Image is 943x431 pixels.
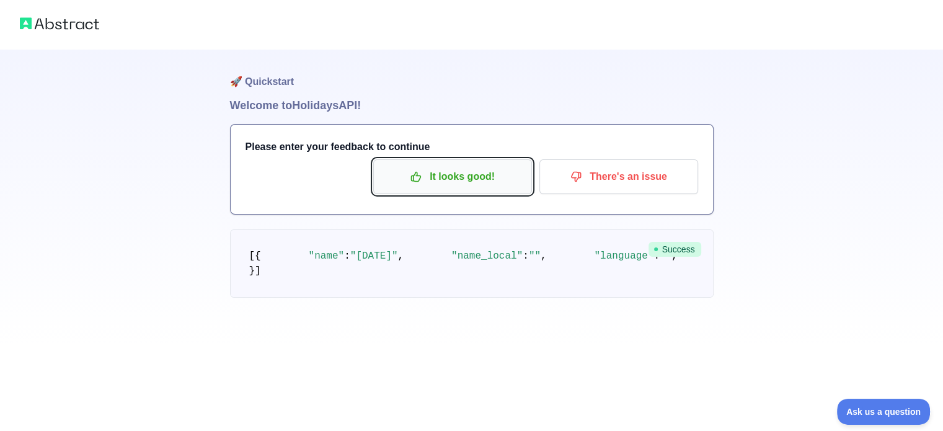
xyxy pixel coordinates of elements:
button: There's an issue [539,159,698,194]
span: [ [249,251,255,262]
iframe: Toggle Customer Support [837,399,931,425]
span: "[DATE]" [350,251,398,262]
span: , [398,251,404,262]
span: : [344,251,350,262]
span: : [523,251,529,262]
h1: 🚀 Quickstart [230,50,714,97]
span: Success [649,242,701,257]
p: It looks good! [383,166,523,187]
span: "name_local" [451,251,523,262]
span: "language" [594,251,653,262]
h3: Please enter your feedback to continue [246,140,698,154]
p: There's an issue [549,166,689,187]
img: Abstract logo [20,15,99,32]
span: "" [529,251,541,262]
span: "name" [309,251,345,262]
button: It looks good! [373,159,532,194]
h1: Welcome to Holidays API! [230,97,714,114]
span: , [541,251,547,262]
